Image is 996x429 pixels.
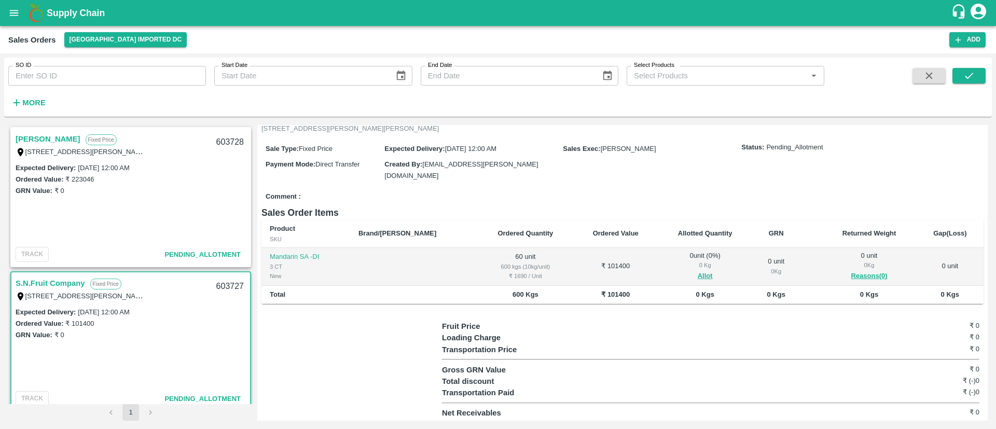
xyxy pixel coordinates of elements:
[830,260,908,270] div: 0 Kg
[164,395,241,403] span: Pending_Allotment
[442,321,576,332] p: Fruit Price
[630,69,804,82] input: Select Products
[16,276,85,290] a: S.N.Fruit Company
[890,321,979,331] h6: ₹ 0
[16,331,52,339] label: GRN Value:
[266,192,301,202] label: Comment :
[890,364,979,375] h6: ₹ 0
[830,251,908,282] div: 0 unit
[601,145,656,153] span: [PERSON_NAME]
[421,66,593,86] input: End Date
[741,143,764,153] label: Status:
[890,407,979,418] h6: ₹ 0
[563,145,600,153] label: Sales Exec :
[16,175,63,183] label: Ordered Value:
[2,1,26,25] button: open drawer
[54,187,64,195] label: ₹ 0
[442,376,576,387] p: Total discount
[8,33,56,47] div: Sales Orders
[270,225,295,232] b: Product
[384,145,445,153] label: Expected Delivery :
[842,229,896,237] b: Returned Weight
[698,270,713,282] button: Allot
[299,145,333,153] span: Fixed Price
[634,61,674,70] label: Select Products
[210,130,250,155] div: 603728
[384,160,422,168] label: Created By :
[941,290,959,298] b: 0 Kgs
[16,308,76,316] label: Expected Delivery :
[358,229,436,237] b: Brand/[PERSON_NAME]
[933,229,966,237] b: Gap(Loss)
[766,143,823,153] span: Pending_Allotment
[593,229,639,237] b: Ordered Value
[16,132,80,146] a: [PERSON_NAME]
[917,248,984,286] td: 0 unit
[270,290,285,298] b: Total
[266,145,299,153] label: Sale Type :
[428,61,452,70] label: End Date
[16,320,63,327] label: Ordered Value:
[22,99,46,107] strong: More
[222,61,247,70] label: Start Date
[266,160,315,168] label: Payment Mode :
[101,404,160,421] nav: pagination navigation
[270,271,342,281] div: New
[16,61,31,70] label: SO ID
[214,66,387,86] input: Start Date
[890,344,979,354] h6: ₹ 0
[8,94,48,112] button: More
[391,66,411,86] button: Choose date
[47,6,951,20] a: Supply Chain
[767,290,785,298] b: 0 Kgs
[601,290,630,298] b: ₹ 101400
[442,364,576,376] p: Gross GRN Value
[270,262,342,271] div: 3 CT
[65,320,94,327] label: ₹ 101400
[86,134,117,145] p: Fixed Price
[761,257,791,276] div: 0 unit
[122,404,139,421] button: page 1
[890,387,979,397] h6: ₹ (-)0
[64,32,187,47] button: Select DC
[8,66,206,86] input: Enter SO ID
[830,270,908,282] button: Reasons(0)
[261,205,984,220] h6: Sales Order Items
[16,187,52,195] label: GRN Value:
[90,279,121,289] p: Fixed Price
[486,262,565,271] div: 600 kgs (10kg/unit)
[25,147,148,156] label: [STREET_ADDRESS][PERSON_NAME]
[442,407,576,419] p: Net Receivables
[486,271,565,281] div: ₹ 1690 / Unit
[807,69,821,82] button: Open
[210,274,250,299] div: 603727
[969,2,988,24] div: account of current user
[696,290,714,298] b: 0 Kgs
[513,290,538,298] b: 600 Kgs
[761,267,791,276] div: 0 Kg
[54,331,64,339] label: ₹ 0
[442,332,576,343] p: Loading Charge
[47,8,105,18] b: Supply Chain
[860,290,878,298] b: 0 Kgs
[25,292,203,300] label: [STREET_ADDRESS][PERSON_NAME][PERSON_NAME]
[949,32,986,47] button: Add
[442,387,576,398] p: Transportation Paid
[26,3,47,23] img: logo
[315,160,359,168] span: Direct Transfer
[678,229,732,237] b: Allotted Quantity
[270,234,342,244] div: SKU
[666,260,744,270] div: 0 Kg
[951,4,969,22] div: customer-support
[384,160,538,179] span: [EMAIL_ADDRESS][PERSON_NAME][DOMAIN_NAME]
[574,248,657,286] td: ₹ 101400
[769,229,784,237] b: GRN
[477,248,574,286] td: 60 unit
[598,66,617,86] button: Choose date
[164,251,241,258] span: Pending_Allotment
[890,332,979,342] h6: ₹ 0
[65,175,94,183] label: ₹ 223046
[78,308,129,316] label: [DATE] 12:00 AM
[497,229,553,237] b: Ordered Quantity
[270,252,342,262] p: Mandarin SA -DI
